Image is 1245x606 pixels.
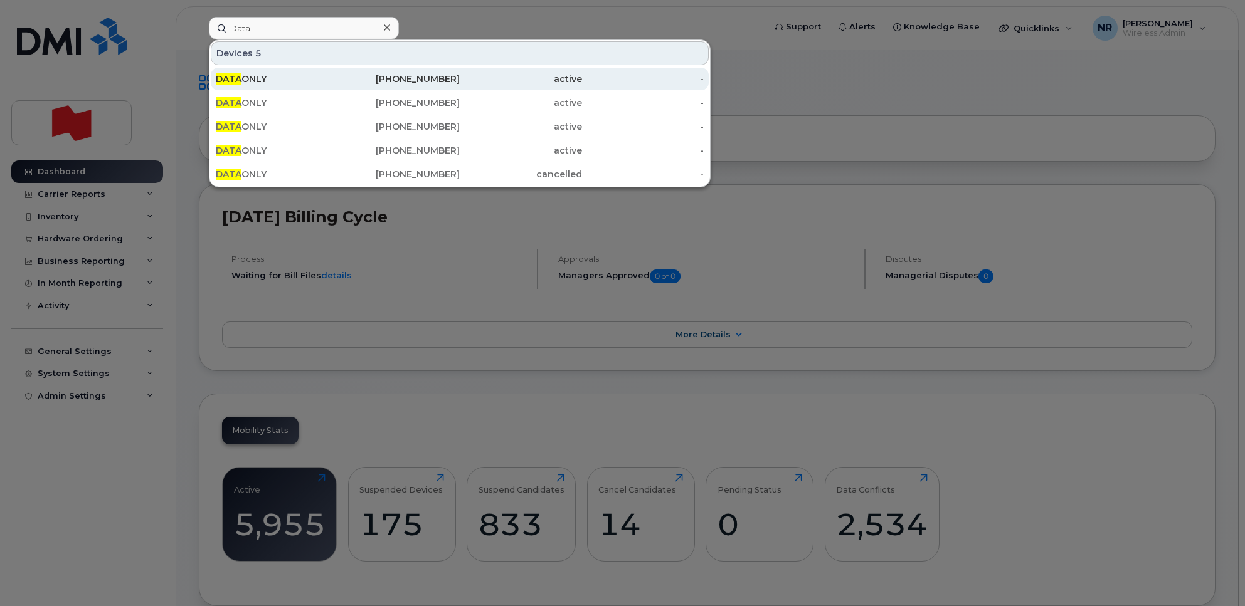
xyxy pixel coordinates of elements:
[460,97,582,109] div: active
[216,168,338,180] div: ONLY
[211,91,709,114] a: DATAONLY[PHONE_NUMBER]active-
[216,145,241,156] span: DATA
[211,139,709,162] a: DATAONLY[PHONE_NUMBER]active-
[582,73,704,85] div: -
[211,68,709,90] a: DATAONLY[PHONE_NUMBER]active-
[255,47,262,60] span: 5
[216,169,241,180] span: DATA
[338,120,460,133] div: [PHONE_NUMBER]
[582,97,704,109] div: -
[582,168,704,180] div: -
[460,168,582,180] div: cancelled
[216,120,338,133] div: ONLY
[460,73,582,85] div: active
[216,144,338,157] div: ONLY
[338,97,460,109] div: [PHONE_NUMBER]
[338,73,460,85] div: [PHONE_NUMBER]
[216,73,241,85] span: DATA
[216,121,241,132] span: DATA
[216,73,338,85] div: ONLY
[211,163,709,185] a: DATAONLY[PHONE_NUMBER]cancelled-
[460,120,582,133] div: active
[211,41,709,65] div: Devices
[338,168,460,180] div: [PHONE_NUMBER]
[211,115,709,138] a: DATAONLY[PHONE_NUMBER]active-
[460,144,582,157] div: active
[338,144,460,157] div: [PHONE_NUMBER]
[582,144,704,157] div: -
[216,97,338,109] div: ONLY
[582,120,704,133] div: -
[216,97,241,108] span: DATA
